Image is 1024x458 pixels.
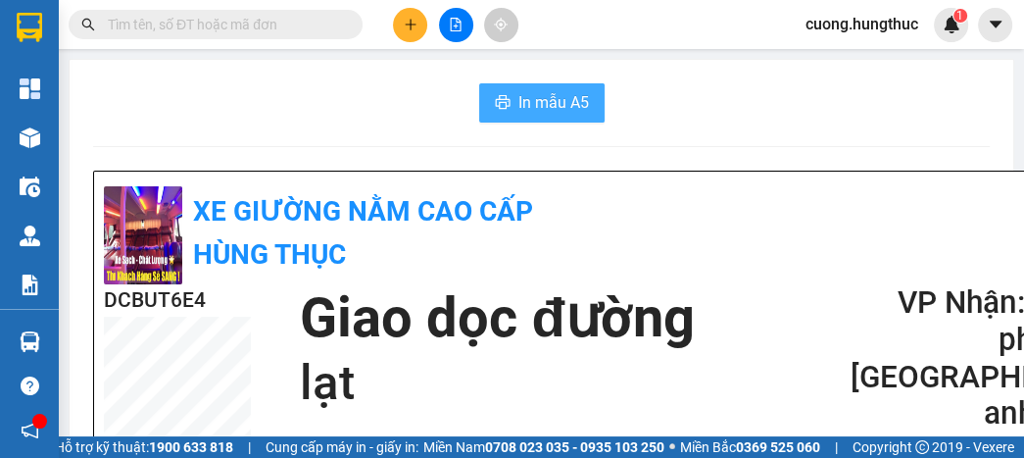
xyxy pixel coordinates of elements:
h1: Giao dọc đường [300,284,694,352]
img: warehouse-icon [20,127,40,148]
img: logo-vxr [17,13,42,42]
b: XE GIƯỜNG NẰM CAO CẤP HÙNG THỤC [57,16,205,178]
h2: DCBUT6E4 [104,284,251,317]
img: warehouse-icon [20,331,40,352]
img: warehouse-icon [20,177,40,197]
span: | [248,436,251,458]
img: icon-new-feature [943,16,960,33]
span: 1 [956,9,963,23]
img: dashboard-icon [20,78,40,99]
span: question-circle [21,377,39,395]
span: printer [495,94,511,113]
button: plus [393,8,427,42]
span: In mẫu A5 [518,90,589,115]
span: Miền Nam [423,436,664,458]
span: ⚪️ [669,443,675,451]
span: Cung cấp máy in - giấy in: [266,436,418,458]
b: XE GIƯỜNG NẰM CAO CẤP HÙNG THỤC [192,195,532,271]
span: Hỗ trợ kỹ thuật: [55,436,233,458]
span: plus [404,18,417,31]
button: caret-down [978,8,1012,42]
img: logo.jpg [104,186,182,284]
span: notification [21,421,39,439]
span: cuong.hungthuc [790,12,934,36]
sup: 1 [953,9,967,23]
img: solution-icon [20,275,40,295]
strong: 1900 633 818 [149,439,233,455]
input: Tìm tên, số ĐT hoặc mã đơn [108,14,339,35]
span: Miền Bắc [680,436,820,458]
strong: 0369 525 060 [736,439,820,455]
span: copyright [915,440,929,454]
button: printerIn mẫu A5 [479,83,605,123]
span: | [835,436,838,458]
span: caret-down [987,16,1004,33]
h1: lạt [300,352,694,415]
img: logo.jpg [11,51,47,149]
strong: 0708 023 035 - 0935 103 250 [485,439,664,455]
img: warehouse-icon [20,226,40,246]
span: search [81,18,95,31]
